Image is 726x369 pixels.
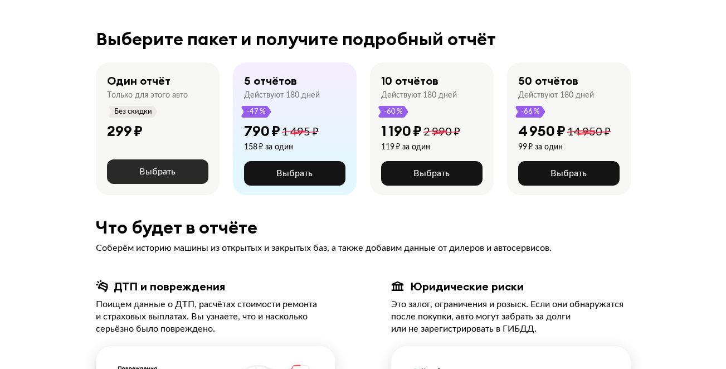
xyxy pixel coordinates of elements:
div: Юридические риски [410,279,524,294]
button: Выбрать [244,161,345,186]
span: Выбрать [413,169,450,178]
div: Выберите пакет и получите подробный отчёт [96,29,631,49]
div: 1 190 ₽ [381,122,422,140]
span: 14 950 ₽ [567,127,611,138]
div: Это залог, ограничения и розыск. Если они обнаружатся после покупки, авто могут забрать за долги ... [391,298,631,335]
span: -66 % [520,106,540,118]
div: 119 ₽ за один [381,142,460,152]
span: 2 990 ₽ [423,127,460,138]
button: Выбрать [518,161,620,186]
div: 10 отчётов [381,74,438,88]
span: Выбрать [139,167,176,176]
div: 299 ₽ [107,122,143,140]
div: 5 отчётов [244,74,297,88]
span: Выбрать [550,169,587,178]
div: Соберём историю машины из открытых и закрытых баз, а также добавим данные от дилеров и автосервисов. [96,242,631,254]
span: Выбрать [276,169,313,178]
div: 99 ₽ за один [518,142,611,152]
div: Только для этого авто [107,90,188,100]
div: 158 ₽ за один [244,142,319,152]
button: Выбрать [107,159,208,184]
span: -60 % [383,106,403,118]
div: Действуют 180 дней [381,90,457,100]
div: Действуют 180 дней [244,90,320,100]
button: Выбрать [381,161,483,186]
span: -47 % [246,106,266,118]
div: ДТП и повреждения [114,279,225,294]
div: Один отчёт [107,74,170,88]
span: Без скидки [114,106,153,118]
span: 1 495 ₽ [282,127,319,138]
div: Действуют 180 дней [518,90,594,100]
div: Поищем данные о ДТП, расчётах стоимости ремонта и страховых выплатах. Вы узнаете, что и насколько... [96,298,335,335]
div: 50 отчётов [518,74,578,88]
div: 790 ₽ [244,122,280,140]
div: Что будет в отчёте [96,217,631,237]
div: 4 950 ₽ [518,122,566,140]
